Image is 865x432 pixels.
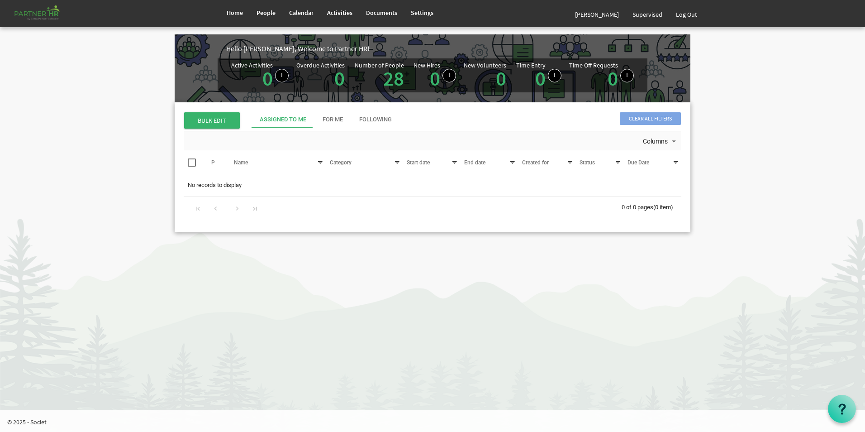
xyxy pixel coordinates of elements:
div: Columns [641,131,680,150]
a: Add new person to Partner HR [442,69,456,82]
span: People [257,9,276,17]
a: Create a new time off request [620,69,634,82]
span: Calendar [289,9,314,17]
a: Supervised [626,2,669,27]
a: 0 [496,66,506,91]
a: 0 [334,66,345,91]
div: Number of People [355,62,404,68]
span: Home [227,9,243,17]
span: Due Date [627,159,649,166]
a: 28 [383,66,404,91]
div: Time Entry [516,62,546,68]
div: For Me [323,115,343,124]
div: Number of active Activities in Partner HR [231,62,289,89]
span: End date [464,159,485,166]
div: Go to next page [231,202,243,214]
span: Start date [407,159,430,166]
span: 0 of 0 pages [622,204,653,211]
a: 0 [535,66,546,91]
span: Supervised [632,10,662,19]
div: Go to last page [249,202,261,214]
span: Clear all filters [620,112,681,125]
span: P [211,159,215,166]
span: Activities [327,9,352,17]
div: Overdue Activities [296,62,345,68]
a: Create a new Activity [275,69,289,82]
a: 0 [430,66,440,91]
span: (0 item) [653,204,673,211]
div: New Volunteers [464,62,506,68]
div: Time Off Requests [569,62,618,68]
button: Columns [641,136,680,148]
span: Documents [366,9,397,17]
div: 0 of 0 pages (0 item) [622,197,681,216]
a: 0 [262,66,273,91]
a: [PERSON_NAME] [568,2,626,27]
div: People hired in the last 7 days [413,62,456,89]
span: Status [580,159,595,166]
span: Name [234,159,248,166]
a: Log Out [669,2,704,27]
span: Columns [642,136,669,147]
div: Hello [PERSON_NAME], Welcome to Partner HR! [226,43,690,54]
div: Number of active time off requests [569,62,634,89]
div: Active Activities [231,62,273,68]
div: Volunteer hired in the last 7 days [464,62,509,89]
div: Number of Time Entries [516,62,561,89]
div: tab-header [252,111,749,128]
a: Log hours [548,69,561,82]
div: Total number of active people in Partner HR [355,62,406,89]
div: Go to previous page [209,202,222,214]
div: Activities assigned to you for which the Due Date is passed [296,62,347,89]
div: Following [359,115,392,124]
span: Category [330,159,352,166]
span: Settings [411,9,433,17]
a: 0 [608,66,618,91]
span: Created for [522,159,549,166]
div: New Hires [413,62,440,68]
p: © 2025 - Societ [7,418,865,427]
div: Assigned To Me [260,115,306,124]
div: Go to first page [192,202,204,214]
span: BULK EDIT [184,112,240,129]
td: No records to display [184,177,681,194]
